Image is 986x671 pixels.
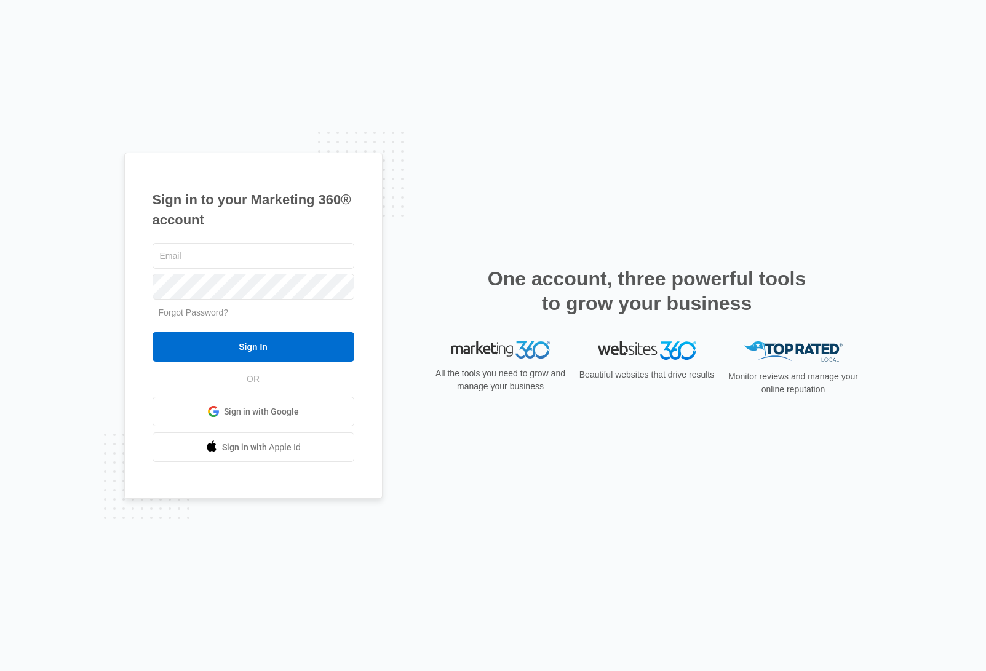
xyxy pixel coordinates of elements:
h1: Sign in to your Marketing 360® account [153,189,354,230]
input: Email [153,243,354,269]
a: Forgot Password? [159,308,229,317]
img: Websites 360 [598,341,696,359]
span: Sign in with Google [224,405,299,418]
p: All the tools you need to grow and manage your business [432,367,570,393]
a: Sign in with Apple Id [153,432,354,462]
span: Sign in with Apple Id [222,441,301,454]
p: Monitor reviews and manage your online reputation [725,370,862,396]
p: Beautiful websites that drive results [578,368,716,381]
input: Sign In [153,332,354,362]
span: OR [238,373,268,386]
img: Top Rated Local [744,341,843,362]
h2: One account, three powerful tools to grow your business [484,266,810,316]
img: Marketing 360 [451,341,550,359]
a: Sign in with Google [153,397,354,426]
